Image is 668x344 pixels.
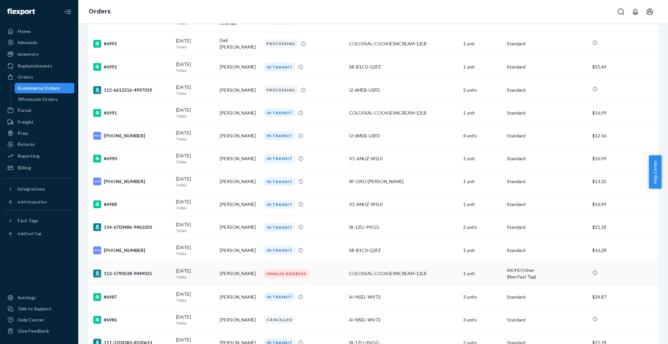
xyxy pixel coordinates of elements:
[507,87,587,93] p: Standard
[4,163,74,173] a: Billing
[4,128,74,138] a: Prep
[93,178,171,185] div: [PHONE_NUMBER]
[4,215,74,226] button: Fast Tags
[176,291,215,303] div: [DATE]
[629,5,642,18] button: Open notifications
[18,199,47,205] div: Add Integration
[93,223,171,231] div: 114-6703486-9461033
[507,64,587,70] p: Standard
[264,154,296,163] div: IN TRANSIT
[217,102,261,124] td: [PERSON_NAME]
[507,267,587,274] p: AK/HI/Other
[93,86,171,94] div: 112-6613216-4997019
[590,124,658,147] td: $12.56
[18,305,52,312] div: Talk to Support
[217,55,261,78] td: [PERSON_NAME]
[507,110,587,116] p: Standard
[264,223,296,232] div: IN TRANSIT
[349,317,458,323] div: AI-NSEL-WV72
[461,308,504,331] td: 3 units
[264,131,296,140] div: IN TRANSIT
[93,293,171,301] div: #6987
[349,270,458,277] div: COLOSSAL-COOKIESNCREAM-12LB
[4,26,74,37] a: Home
[176,198,215,211] div: [DATE]
[507,155,587,162] p: Standard
[18,217,38,224] div: Fast Tags
[217,286,261,308] td: [PERSON_NAME]
[4,304,74,314] a: Talk to Support
[461,286,504,308] td: 3 units
[176,268,215,280] div: [DATE]
[461,55,504,78] td: 1 unit
[61,5,74,18] button: Close Navigation
[264,39,298,48] div: PROCESSING
[461,79,504,102] td: 2 units
[18,74,33,80] div: Orders
[217,262,261,286] td: [PERSON_NAME]
[349,155,458,162] div: V1-ANUZ-W1UI
[4,49,74,59] a: Inventory
[349,201,458,208] div: V1-ANUZ-W1UI
[649,155,661,189] span: Help Center
[217,32,261,55] td: Dell [PERSON_NAME]
[176,68,215,73] p: Today
[18,130,28,136] div: Prep
[4,184,74,194] button: Integrations
[217,216,261,239] td: [PERSON_NAME]
[590,193,658,216] td: $16.99
[15,83,75,93] a: Ecommerce Orders
[217,124,261,147] td: [PERSON_NAME]
[176,44,215,50] p: Today
[349,178,458,185] div: 4F-I3XU-[PERSON_NAME]
[176,107,215,119] div: [DATE]
[176,159,215,164] p: Today
[507,224,587,230] p: Standard
[176,314,215,326] div: [DATE]
[264,246,296,255] div: IN TRANSIT
[615,5,628,18] button: Open Search Box
[349,64,458,70] div: SB-B1C0-Q2FZ
[18,317,44,323] div: Help Center
[4,315,74,325] a: Help Center
[4,326,74,336] button: Give Feedback
[18,63,52,69] div: Replenishments
[18,39,38,46] div: Inbounds
[217,239,261,262] td: [PERSON_NAME]
[18,294,36,301] div: Settings
[4,151,74,161] a: Reporting
[93,270,171,277] div: 113-5790538-9449025
[349,247,458,254] div: SB-B1C0-Q2FZ
[18,186,45,192] div: Integrations
[15,94,75,104] a: Wholesale Orders
[461,239,504,262] td: 1 unit
[507,40,587,47] p: Standard
[176,152,215,164] div: [DATE]
[217,79,261,102] td: [PERSON_NAME]
[461,32,504,55] td: 1 unit
[264,177,296,186] div: IN TRANSIT
[176,84,215,96] div: [DATE]
[18,328,49,334] div: Give Feedback
[4,105,74,116] a: Parcel
[349,224,458,230] div: IB-1ZLI-9VGG
[18,231,41,236] div: Add Fast Tag
[461,102,504,124] td: 1 unit
[461,216,504,239] td: 2 units
[590,239,658,262] td: $16.28
[461,124,504,147] td: 4 units
[590,286,658,308] td: $24.87
[176,251,215,256] p: Today
[217,308,261,331] td: [PERSON_NAME]
[264,292,296,301] div: IN TRANSIT
[507,178,587,185] p: Standard
[590,170,658,193] td: $13.32
[176,320,215,326] p: Today
[4,228,74,239] a: Add Fast Tag
[461,147,504,170] td: 1 unit
[18,85,60,91] div: Ecommerce Orders
[217,193,261,216] td: [PERSON_NAME]
[93,132,171,140] div: [PHONE_NUMBER]
[176,130,215,142] div: [DATE]
[176,205,215,211] p: Today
